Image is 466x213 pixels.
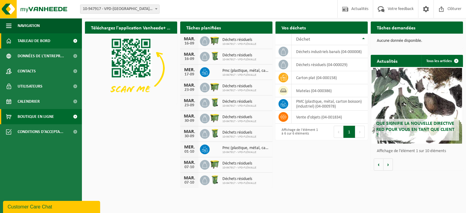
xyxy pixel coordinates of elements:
[80,5,159,13] span: 10-947917 - VPD-FLÉMALLE - FLÉMALLE
[376,121,454,138] span: Que signifie la nouvelle directive RED pour vous en tant que client ?
[18,94,40,109] span: Calendrier
[222,89,256,92] span: 10-947917 - VPD-FLÉMALLE
[180,22,227,33] h2: Tâches planifiées
[222,120,256,123] span: 10-947917 - VPD-FLÉMALLE
[222,84,256,89] span: Déchets résiduels
[222,38,256,42] span: Déchets résiduels
[334,126,343,138] button: Previous
[210,35,220,46] img: WB-1100-HPE-GN-50
[210,97,220,108] img: WB-0240-HPE-GN-50
[372,68,462,144] a: Que signifie la nouvelle directive RED pour vous en tant que client ?
[183,57,195,61] div: 16-09
[183,98,195,103] div: MAR.
[371,22,421,33] h2: Tâches demandées
[183,52,195,57] div: MAR.
[183,160,195,165] div: MAR.
[183,129,195,134] div: MAR.
[210,128,220,138] img: WB-0240-HPE-GN-50
[292,58,368,71] td: déchets résiduels (04-000029)
[85,22,177,33] h2: Téléchargez l'application Vanheede+ maintenant!
[374,158,383,171] button: Vorige
[85,34,177,103] img: Download de VHEPlus App
[222,130,256,135] span: Déchets résiduels
[183,134,195,138] div: 30-09
[222,115,256,120] span: Déchets résiduels
[222,42,256,46] span: 10-947917 - VPD-FLÉMALLE
[222,99,256,104] span: Déchets résiduels
[183,176,195,181] div: MAR.
[383,158,393,171] button: Volgende
[80,5,160,14] span: 10-947917 - VPD-FLÉMALLE - FLÉMALLE
[183,181,195,185] div: 07-10
[222,53,256,58] span: Déchets résiduels
[222,146,269,151] span: Pmc (plastique, métal, carton boisson) (industriel)
[18,33,50,48] span: Tableau de bord
[222,73,269,77] span: 10-947917 - VPD-FLÉMALLE
[421,55,462,67] a: Tous les articles
[18,18,40,33] span: Navigation
[183,103,195,108] div: 23-09
[222,58,256,62] span: 10-947917 - VPD-FLÉMALLE
[183,83,195,88] div: MAR.
[371,55,404,67] h2: Actualités
[183,114,195,119] div: MAR.
[183,37,195,42] div: MAR.
[222,104,256,108] span: 10-947917 - VPD-FLÉMALLE
[292,111,368,124] td: vente d'objets (04-001834)
[292,45,368,58] td: déchets industriels banals (04-000008)
[18,48,64,64] span: Données de l'entrepr...
[292,71,368,84] td: carton plat (04-000158)
[3,200,101,213] iframe: chat widget
[222,135,256,139] span: 10-947917 - VPD-FLÉMALLE
[210,159,220,169] img: WB-1100-HPE-GN-50
[222,151,269,154] span: 10-947917 - VPD-FLÉMALLE
[210,175,220,185] img: WB-0240-HPE-GN-50
[210,51,220,61] img: WB-0240-HPE-GN-50
[18,79,42,94] span: Utilisateurs
[292,97,368,111] td: PMC (plastique, métal, carton boisson) (industriel) (04-000978)
[210,113,220,123] img: WB-1100-HPE-GN-50
[275,22,312,33] h2: Vos déchets
[210,82,220,92] img: WB-1100-HPE-GN-50
[343,126,355,138] button: 1
[377,39,457,43] p: Aucune donnée disponible.
[222,181,256,185] span: 10-947917 - VPD-FLÉMALLE
[18,109,54,124] span: Boutique en ligne
[222,161,256,166] span: Déchets résiduels
[222,68,269,73] span: Pmc (plastique, métal, carton boisson) (industriel)
[18,64,36,79] span: Contacts
[183,42,195,46] div: 16-09
[377,149,460,153] p: Affichage de l'élément 1 sur 10 éléments
[222,166,256,170] span: 10-947917 - VPD-FLÉMALLE
[183,150,195,154] div: 01-10
[183,72,195,77] div: 17-09
[279,125,319,138] div: Affichage de l'élément 1 à 6 sur 6 éléments
[183,165,195,169] div: 07-10
[183,145,195,150] div: MER.
[183,119,195,123] div: 30-09
[296,37,310,42] span: Déchet
[183,68,195,72] div: MER.
[292,84,368,97] td: matelas (04-000386)
[18,124,63,139] span: Conditions d'accepta...
[183,88,195,92] div: 23-09
[355,126,365,138] button: Next
[222,177,256,181] span: Déchets résiduels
